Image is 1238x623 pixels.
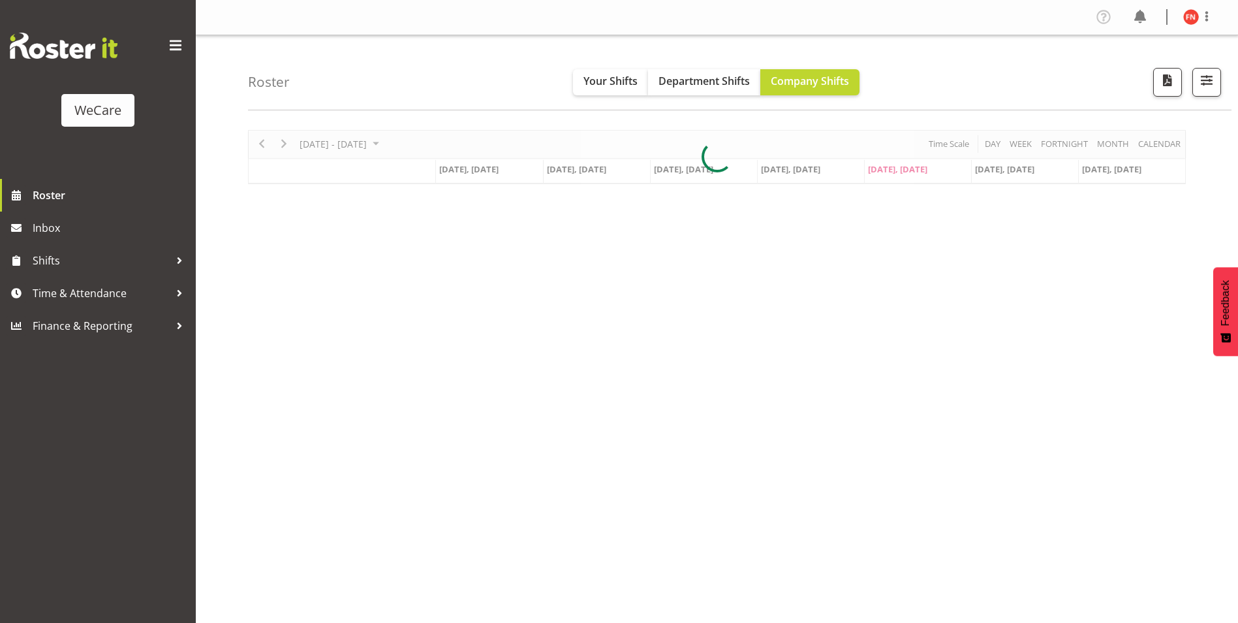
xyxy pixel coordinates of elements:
button: Download a PDF of the roster according to the set date range. [1153,68,1182,97]
span: Finance & Reporting [33,316,170,336]
button: Department Shifts [648,69,760,95]
span: Company Shifts [771,74,849,88]
button: Feedback - Show survey [1213,267,1238,356]
span: Feedback [1220,280,1231,326]
h4: Roster [248,74,290,89]
span: Time & Attendance [33,283,170,303]
span: Inbox [33,218,189,238]
span: Your Shifts [583,74,638,88]
button: Company Shifts [760,69,859,95]
span: Roster [33,185,189,205]
span: Department Shifts [658,74,750,88]
img: firdous-naqvi10854.jpg [1183,9,1199,25]
span: Shifts [33,251,170,270]
img: Rosterit website logo [10,33,117,59]
button: Your Shifts [573,69,648,95]
div: WeCare [74,101,121,120]
button: Filter Shifts [1192,68,1221,97]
